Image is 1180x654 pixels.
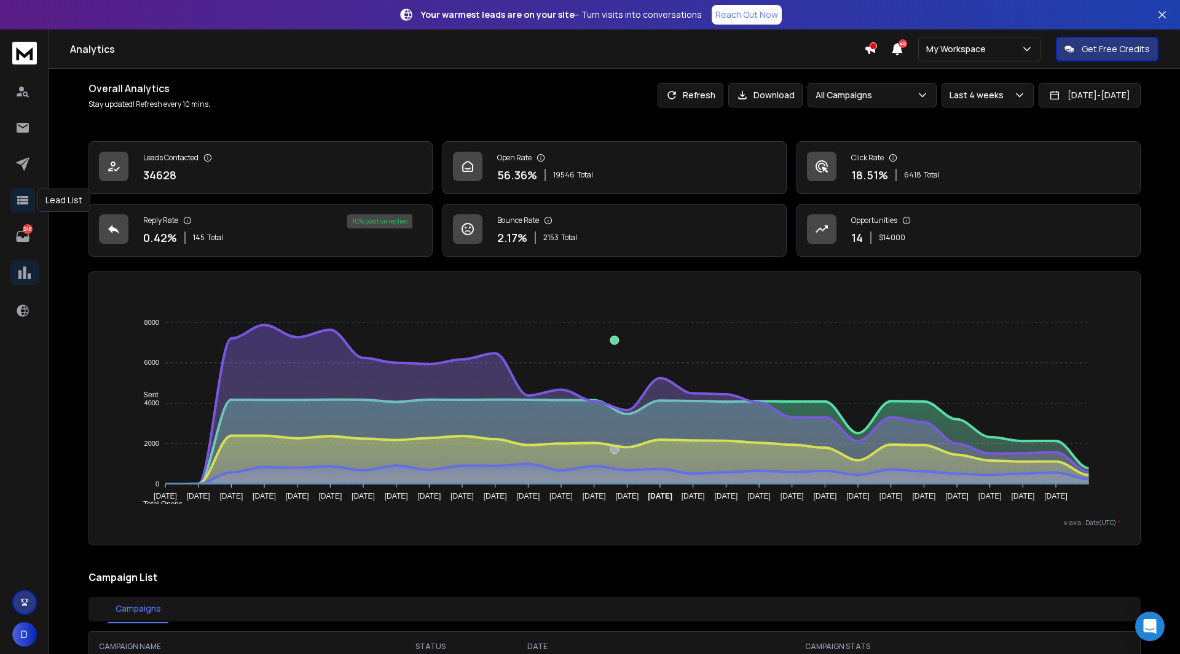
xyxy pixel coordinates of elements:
[155,480,159,488] tspan: 0
[134,391,159,399] span: Sent
[144,440,159,447] tspan: 2000
[144,359,159,366] tspan: 6000
[1056,37,1158,61] button: Get Free Credits
[747,492,771,500] tspan: [DATE]
[108,595,168,623] button: Campaigns
[1082,43,1150,55] p: Get Free Credits
[134,500,183,508] span: Total Opens
[88,81,210,96] h1: Overall Analytics
[851,153,884,163] p: Click Rate
[187,492,210,500] tspan: [DATE]
[88,204,433,257] a: Reply Rate0.42%145Total10% positive replies
[421,9,575,20] strong: Your warmest leads are on your site
[715,9,778,21] p: Reach Out Now
[12,622,37,647] button: D
[814,492,837,500] tspan: [DATE]
[753,89,795,101] p: Download
[484,492,507,500] tspan: [DATE]
[12,42,37,64] img: logo
[143,216,178,225] p: Reply Rate
[899,39,907,48] span: 45
[553,170,575,180] span: 19546
[978,492,1002,500] tspan: [DATE]
[517,492,540,500] tspan: [DATE]
[88,141,433,194] a: Leads Contacted34628
[143,153,199,163] p: Leads Contacted
[347,214,412,228] div: 10 % positive replies
[851,229,863,246] p: 14
[796,141,1141,194] a: Click Rate18.51%6418Total
[144,399,159,407] tspan: 4000
[658,83,723,107] button: Refresh
[450,492,474,500] tspan: [DATE]
[143,229,177,246] p: 0.42 %
[442,141,787,194] a: Open Rate56.36%19546Total
[421,9,702,21] p: – Turn visits into conversations
[682,492,705,500] tspan: [DATE]
[781,492,804,500] tspan: [DATE]
[1135,612,1165,641] div: Open Intercom Messenger
[10,224,35,249] a: 248
[497,166,537,184] p: 56.36 %
[1012,492,1035,500] tspan: [DATE]
[904,170,921,180] span: 6418
[616,492,639,500] tspan: [DATE]
[846,492,870,500] tspan: [DATE]
[144,319,159,326] tspan: 8000
[193,233,205,243] span: 145
[945,492,969,500] tspan: [DATE]
[385,492,408,500] tspan: [DATE]
[913,492,936,500] tspan: [DATE]
[950,89,1009,101] p: Last 4 weeks
[851,216,897,225] p: Opportunities
[924,170,940,180] span: Total
[88,99,210,109] p: Stay updated! Refresh every 10 mins.
[418,492,441,500] tspan: [DATE]
[442,204,787,257] a: Bounce Rate2.17%2153Total
[497,216,539,225] p: Bounce Rate
[712,5,782,25] a: Reach Out Now
[926,43,991,55] p: My Workspace
[143,166,176,184] p: 34628
[286,492,309,500] tspan: [DATE]
[879,492,903,500] tspan: [DATE]
[648,492,672,500] tspan: [DATE]
[37,189,90,212] div: Lead List
[220,492,243,500] tspan: [DATE]
[879,233,905,243] p: $ 14000
[1044,492,1068,500] tspan: [DATE]
[543,233,559,243] span: 2153
[319,492,342,500] tspan: [DATE]
[577,170,593,180] span: Total
[683,89,715,101] p: Refresh
[109,518,1120,527] p: x-axis : Date(UTC)
[88,570,1141,585] h2: Campaign List
[352,492,375,500] tspan: [DATE]
[851,166,888,184] p: 18.51 %
[1039,83,1141,107] button: [DATE]-[DATE]
[715,492,738,500] tspan: [DATE]
[253,492,276,500] tspan: [DATE]
[207,233,223,243] span: Total
[497,229,527,246] p: 2.17 %
[70,42,864,56] h1: Analytics
[796,204,1141,257] a: Opportunities14$14000
[561,233,577,243] span: Total
[728,83,803,107] button: Download
[154,492,177,500] tspan: [DATE]
[23,224,33,234] p: 248
[497,153,532,163] p: Open Rate
[583,492,606,500] tspan: [DATE]
[549,492,573,500] tspan: [DATE]
[816,89,877,101] p: All Campaigns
